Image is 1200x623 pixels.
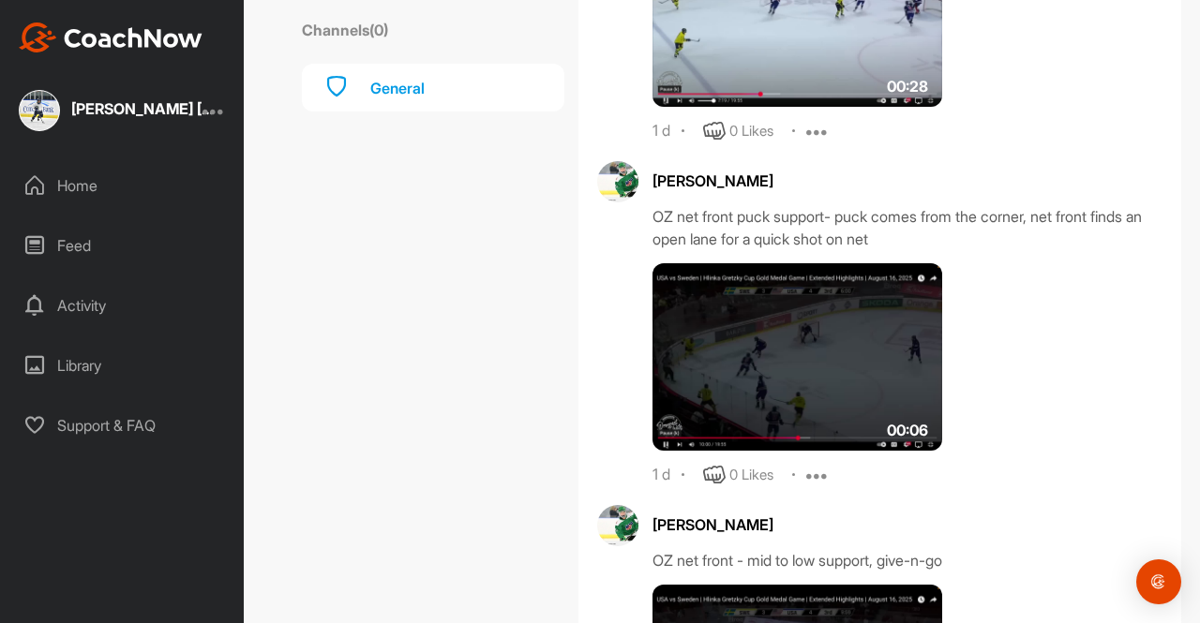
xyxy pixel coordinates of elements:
[652,170,1162,192] div: [PERSON_NAME]
[652,466,670,484] div: 1 d
[1136,559,1181,604] div: Open Intercom Messenger
[652,122,670,141] div: 1 d
[652,513,1162,536] div: [PERSON_NAME]
[887,75,928,97] span: 00:28
[10,342,235,389] div: Library
[10,162,235,209] div: Home
[729,121,773,142] div: 0 Likes
[652,549,1162,571] div: OZ net front - mid to low support, give-n-go
[10,282,235,329] div: Activity
[652,263,942,451] img: media
[597,161,638,202] img: avatar
[19,22,202,52] img: CoachNow
[71,101,221,116] div: [PERSON_NAME] [PERSON_NAME]
[302,19,388,41] label: Channels ( 0 )
[597,505,638,546] img: avatar
[729,465,773,486] div: 0 Likes
[370,77,425,99] div: General
[10,222,235,269] div: Feed
[652,205,1162,250] div: OZ net front puck support- puck comes from the corner, net front finds an open lane for a quick s...
[10,402,235,449] div: Support & FAQ
[887,419,928,441] span: 00:06
[19,90,60,131] img: square_e7f6c6b0d19cc9a9b03ab4609ad2e7ca.jpg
